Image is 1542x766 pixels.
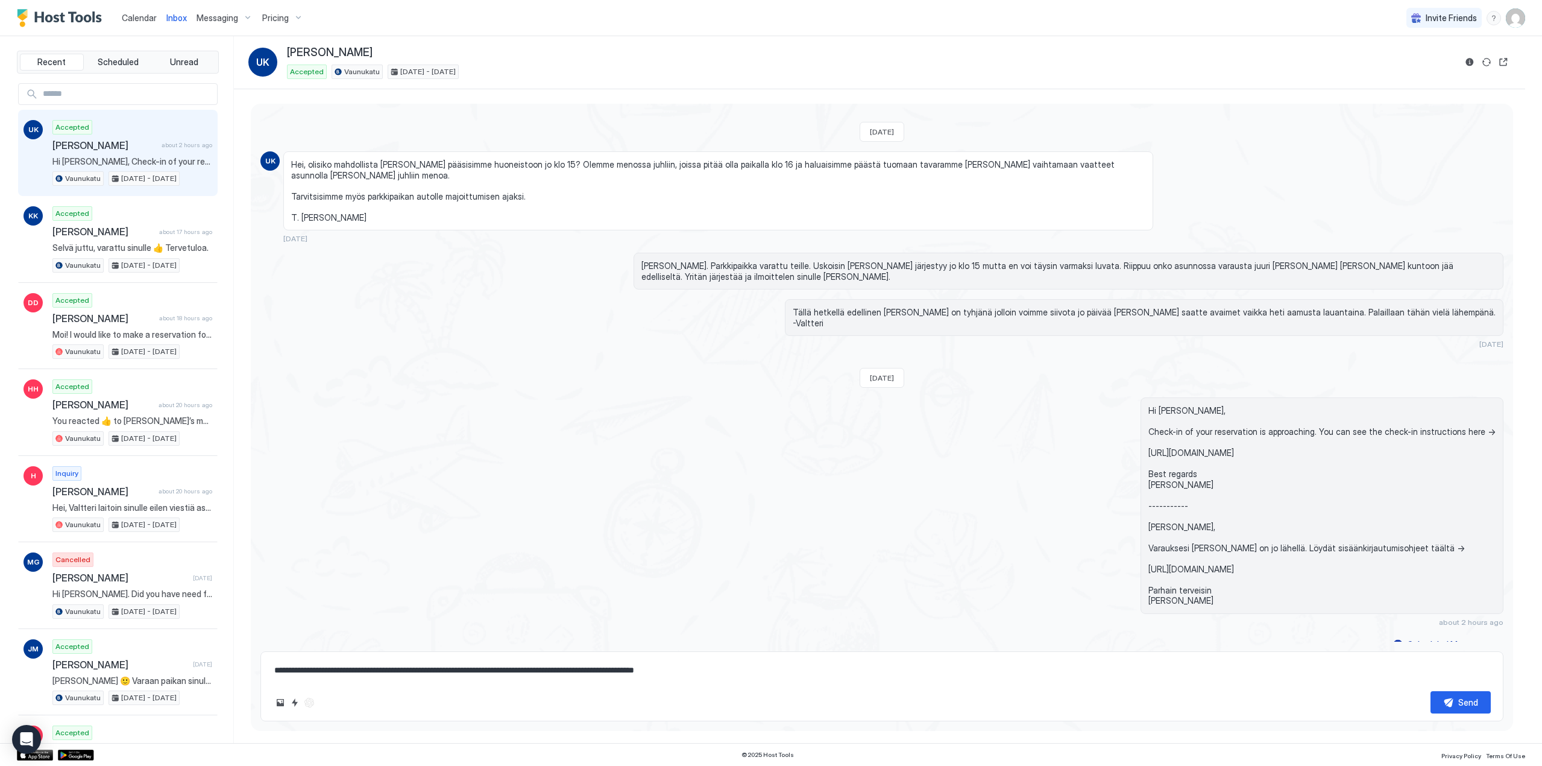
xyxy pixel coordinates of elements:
[159,401,212,409] span: about 20 hours ago
[65,519,101,530] span: Vaunukatu
[121,433,177,444] span: [DATE] - [DATE]
[58,750,94,761] a: Google Play Store
[1462,55,1477,69] button: Reservation information
[273,695,288,710] button: Upload image
[162,141,212,149] span: about 2 hours ago
[1408,638,1490,651] div: Scheduled Messages
[55,381,89,392] span: Accepted
[256,55,269,69] span: UK
[122,13,157,23] span: Calendar
[344,66,380,77] span: Vaunukatu
[121,519,177,530] span: [DATE] - [DATE]
[52,589,212,600] span: Hi [PERSON_NAME]. Did you have need for the parking place?
[193,574,212,582] span: [DATE]
[159,487,212,495] span: about 20 hours ago
[52,226,154,238] span: [PERSON_NAME]
[197,13,238,24] span: Messaging
[291,159,1145,223] span: Hei, olisiko mahdollista [PERSON_NAME] pääsisimme huoneistoon jo klo 15? Olemme menossa juhliin, ...
[52,139,157,151] span: [PERSON_NAME]
[1479,340,1503,349] span: [DATE]
[1496,55,1511,69] button: Open reservation
[159,314,212,322] span: about 18 hours ago
[52,416,212,426] span: You reacted 👍 to [PERSON_NAME]’s message "[PERSON_NAME], noniin kiva juttu. Ilmoittelen, kun tied...
[55,727,89,738] span: Accepted
[27,557,40,568] span: MG
[52,399,154,411] span: [PERSON_NAME]
[1487,11,1501,25] div: menu
[65,346,101,357] span: Vaunukatu
[166,13,187,23] span: Inbox
[870,127,894,136] span: [DATE]
[17,750,53,761] a: App Store
[1441,749,1481,761] a: Privacy Policy
[65,260,101,271] span: Vaunukatu
[52,242,212,253] span: Selvä juttu, varattu sinulle 👍 Tervetuloa.
[1441,752,1481,759] span: Privacy Policy
[641,261,1496,282] span: [PERSON_NAME]. Parkkipaikka varattu teille. Uskoisin [PERSON_NAME] järjestyy jo klo 15 mutta en v...
[287,46,373,60] span: [PERSON_NAME]
[1439,618,1503,627] span: about 2 hours ago
[52,572,188,584] span: [PERSON_NAME]
[1506,8,1525,28] div: User profile
[52,659,188,671] span: [PERSON_NAME]
[170,57,198,68] span: Unread
[65,606,101,617] span: Vaunukatu
[52,486,154,498] span: [PERSON_NAME]
[55,554,90,565] span: Cancelled
[122,11,157,24] a: Calendar
[166,11,187,24] a: Inbox
[52,156,212,167] span: Hi [PERSON_NAME], Check-in of your reservation is approaching. You can see the check-in instructi...
[55,122,89,133] span: Accepted
[37,57,66,68] span: Recent
[121,606,177,617] span: [DATE] - [DATE]
[20,54,84,71] button: Recent
[28,210,38,221] span: KK
[28,384,39,394] span: HH
[193,660,212,668] span: [DATE]
[288,695,302,710] button: Quick reply
[31,470,36,481] span: H
[52,676,212,686] span: [PERSON_NAME] 🙂 Varaan paikan sinulle, tervetuloa!
[1479,55,1494,69] button: Sync reservation
[1148,405,1496,606] span: Hi [PERSON_NAME], Check-in of your reservation is approaching. You can see the check-in instructi...
[55,208,89,219] span: Accepted
[1458,696,1478,709] div: Send
[400,66,456,77] span: [DATE] - [DATE]
[17,51,219,74] div: tab-group
[121,692,177,703] span: [DATE] - [DATE]
[17,9,107,27] a: Host Tools Logo
[290,66,324,77] span: Accepted
[55,468,78,479] span: Inquiry
[52,502,212,513] span: Hei, Valtteri laitoin sinulle eilen viestiä asunnostasi, mutta en nyt tiedä tuliko se sinulle ast...
[1430,691,1491,714] button: Send
[159,228,212,236] span: about 17 hours ago
[1486,749,1525,761] a: Terms Of Use
[55,295,89,306] span: Accepted
[28,644,39,654] span: JM
[65,173,101,184] span: Vaunukatu
[28,297,39,308] span: DD
[283,234,307,243] span: [DATE]
[12,725,41,754] div: Open Intercom Messenger
[65,692,101,703] span: Vaunukatu
[52,329,212,340] span: Moi! I would like to make a reservation for your appartament from [DATE] to [DATE]. The 27th we w...
[98,57,139,68] span: Scheduled
[1391,636,1503,653] button: Scheduled Messages
[121,173,177,184] span: [DATE] - [DATE]
[121,260,177,271] span: [DATE] - [DATE]
[55,641,89,652] span: Accepted
[793,307,1496,328] span: Tällä hetkellä edellinen [PERSON_NAME] on tyhjänä jolloin voimme siivota jo päivää [PERSON_NAME] ...
[741,751,794,759] span: © 2025 Host Tools
[265,156,275,166] span: UK
[870,373,894,382] span: [DATE]
[38,84,217,104] input: Input Field
[262,13,289,24] span: Pricing
[152,54,216,71] button: Unread
[28,124,39,135] span: UK
[1486,752,1525,759] span: Terms Of Use
[121,346,177,357] span: [DATE] - [DATE]
[65,433,101,444] span: Vaunukatu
